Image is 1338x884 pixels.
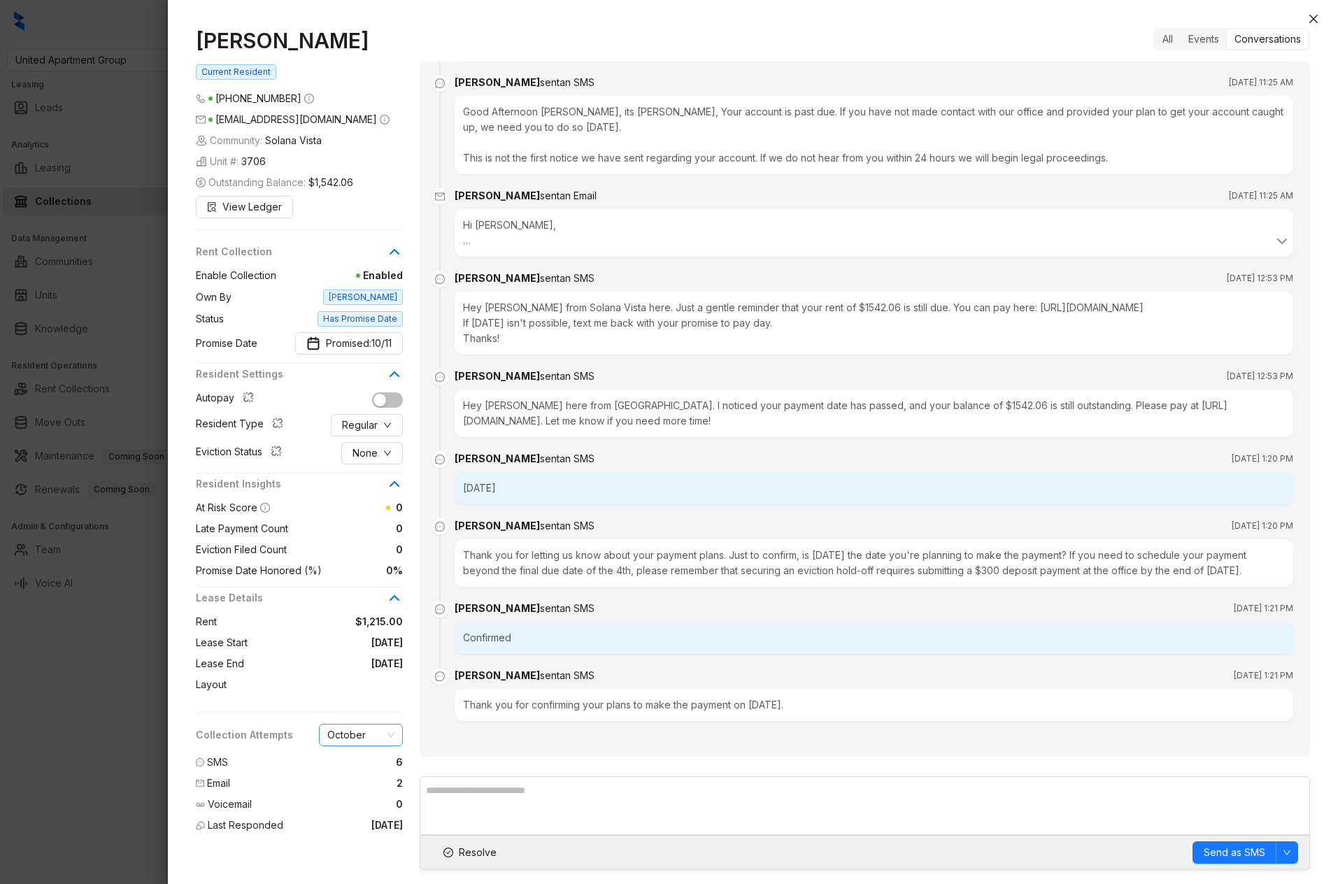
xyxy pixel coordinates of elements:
span: Has Promise Date [318,311,403,327]
span: message [432,518,448,535]
span: 2 [397,776,403,791]
span: Lease Start [196,635,248,650]
span: [DATE] 12:53 PM [1227,271,1293,285]
span: Community: [196,133,322,148]
div: Eviction Status [196,444,287,462]
span: info-circle [304,94,314,104]
img: building-icon [196,156,207,167]
div: [DATE] [455,472,1293,504]
span: Eviction Filed Count [196,542,287,557]
div: [PERSON_NAME] [455,668,595,683]
img: Promise Date [306,336,320,350]
span: mail [196,115,206,124]
div: Confirmed [455,622,1293,654]
span: $1,215.00 [217,614,403,629]
span: [EMAIL_ADDRESS][DOMAIN_NAME] [215,113,377,125]
span: info-circle [380,115,390,124]
div: [PERSON_NAME] [455,75,595,90]
span: Resident Insights [196,476,386,492]
button: Send as SMS [1193,841,1276,864]
span: [DATE] 1:20 PM [1232,452,1293,466]
div: [PERSON_NAME] [455,188,597,204]
span: [PERSON_NAME] [323,290,403,305]
span: 0 [396,501,403,513]
span: Promised: [326,336,392,351]
div: All [1155,29,1181,49]
span: phone [196,94,206,104]
span: Enable Collection [196,268,276,283]
span: Layout [196,677,227,692]
span: Outstanding Balance: [196,175,353,190]
span: Lease Details [196,590,386,606]
div: Hey [PERSON_NAME] from Solana Vista here. Just a gentle reminder that your rent of $1542.06 is st... [455,292,1293,355]
span: Last Responded [208,818,283,833]
span: [DATE] [244,656,403,671]
button: Regulardown [331,414,403,436]
div: Hey [PERSON_NAME] here from [GEOGRAPHIC_DATA]. I noticed your payment date has passed, and your b... [455,390,1293,437]
span: [DATE] 12:53 PM [1227,369,1293,383]
span: [DATE] [248,635,403,650]
span: View Ledger [222,199,282,215]
button: Nonedown [341,442,403,464]
span: [DATE] 1:20 PM [1232,519,1293,533]
span: sent an SMS [540,272,595,284]
button: Resolve [432,841,508,864]
span: Enabled [276,268,403,283]
span: message [432,271,448,287]
span: message [432,668,448,685]
div: Lease Details [196,590,403,614]
span: sent an SMS [540,520,595,532]
span: close [1308,13,1319,24]
span: info-circle [260,503,270,513]
span: Lease End [196,656,244,671]
div: Thank you for letting us know about your payment plans. Just to confirm, is [DATE] the date you'r... [455,539,1293,587]
span: mail [432,188,448,205]
button: View Ledger [196,196,293,218]
span: [DATE] 11:25 AM [1229,189,1293,203]
span: mail [196,779,204,787]
span: October [327,725,394,746]
span: sent an SMS [540,452,595,464]
img: Last Responded Icon [196,821,205,830]
h1: [PERSON_NAME] [196,28,403,53]
span: $1,542.06 [308,175,353,190]
span: 10/11 [371,336,392,351]
span: sent an SMS [540,370,595,382]
span: Unit #: [196,154,266,169]
div: Hi [PERSON_NAME], Good Afternoon [PERSON_NAME], its [PERSON_NAME], Your account is past due. If y... [463,218,1285,248]
span: Own By [196,290,232,305]
div: Rent Collection [196,244,403,268]
span: down [383,421,392,429]
span: sent an SMS [540,76,595,88]
span: message [432,451,448,468]
div: Resident Type [196,416,289,434]
span: 6 [396,755,403,770]
span: message [432,369,448,385]
span: 3706 [241,154,266,169]
span: Resolve [459,845,497,860]
span: 0 [288,521,403,536]
span: Promise Date [196,336,257,351]
span: Regular [342,418,378,433]
span: down [383,449,392,457]
img: Voicemail Icon [196,800,205,809]
span: Voicemail [208,797,252,812]
span: 0 [396,797,403,812]
div: Thank you for confirming your plans to make the payment on [DATE]. [455,689,1293,721]
span: dollar [196,178,206,187]
div: Conversations [1227,29,1309,49]
span: Promise Date Honored (%) [196,563,322,578]
span: message [432,601,448,618]
span: Email [207,776,230,791]
div: Autopay [196,390,259,408]
img: building-icon [196,135,207,146]
span: Rent Collection [196,244,386,259]
div: Good Afternoon [PERSON_NAME], its [PERSON_NAME], Your account is past due. If you have not made c... [455,96,1293,174]
span: Status [196,311,224,327]
span: 0% [322,563,403,578]
span: message [196,758,204,767]
span: [DATE] 11:25 AM [1229,76,1293,90]
span: Resident Settings [196,366,386,382]
span: check-circle [443,848,453,857]
span: Solana Vista [265,133,322,148]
